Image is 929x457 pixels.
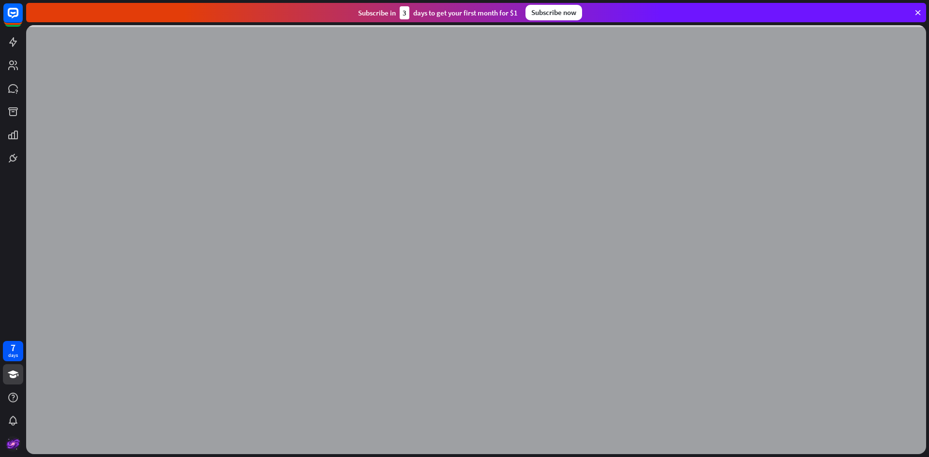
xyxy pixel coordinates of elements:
[525,5,582,20] div: Subscribe now
[11,343,15,352] div: 7
[8,352,18,359] div: days
[358,6,518,19] div: Subscribe in days to get your first month for $1
[400,6,409,19] div: 3
[3,341,23,361] a: 7 days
